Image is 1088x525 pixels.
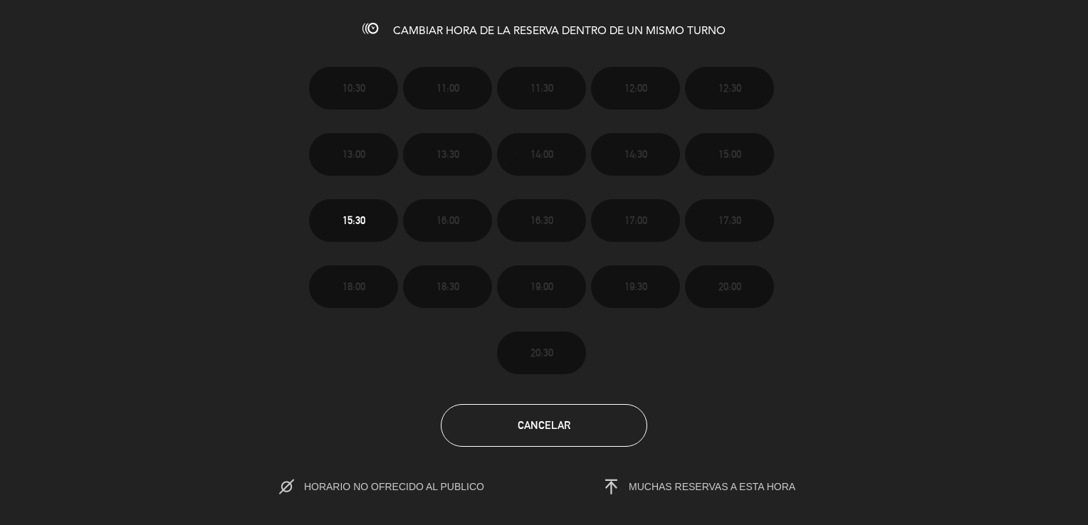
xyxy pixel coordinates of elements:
[436,80,459,96] span: 11:00
[629,481,795,492] span: MUCHAS RESERVAS A ESTA HORA
[685,67,774,110] button: 12:30
[497,265,586,308] button: 19:00
[530,212,553,228] span: 16:30
[342,146,365,162] span: 13:00
[309,199,398,242] button: 15:30
[436,212,459,228] span: 16:00
[393,26,726,37] span: CAMBIAR HORA DE LA RESERVA DENTRO DE UN MISMO TURNO
[403,133,492,176] button: 13:30
[591,67,680,110] button: 12:00
[530,80,553,96] span: 11:30
[436,278,459,295] span: 18:30
[342,80,365,96] span: 10:30
[497,133,586,176] button: 14:00
[309,67,398,110] button: 10:30
[624,212,647,228] span: 17:00
[624,80,647,96] span: 12:00
[342,212,365,228] span: 15:30
[497,199,586,242] button: 16:30
[497,332,586,374] button: 20:30
[497,67,586,110] button: 11:30
[342,278,365,295] span: 18:00
[624,278,647,295] span: 19:30
[718,146,741,162] span: 15:00
[624,146,647,162] span: 14:30
[718,278,741,295] span: 20:00
[591,133,680,176] button: 14:30
[718,212,741,228] span: 17:30
[436,146,459,162] span: 13:30
[685,133,774,176] button: 15:00
[403,265,492,308] button: 18:30
[591,265,680,308] button: 19:30
[718,80,741,96] span: 12:30
[530,344,553,361] span: 20:30
[685,199,774,242] button: 17:30
[304,481,514,492] span: HORARIO NO OFRECIDO AL PUBLICO
[309,133,398,176] button: 13:00
[403,199,492,242] button: 16:00
[530,278,553,295] span: 19:00
[591,199,680,242] button: 17:00
[530,146,553,162] span: 14:00
[403,67,492,110] button: 11:00
[441,404,647,447] button: Cancelar
[518,419,570,431] span: Cancelar
[685,265,774,308] button: 20:00
[309,265,398,308] button: 18:00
